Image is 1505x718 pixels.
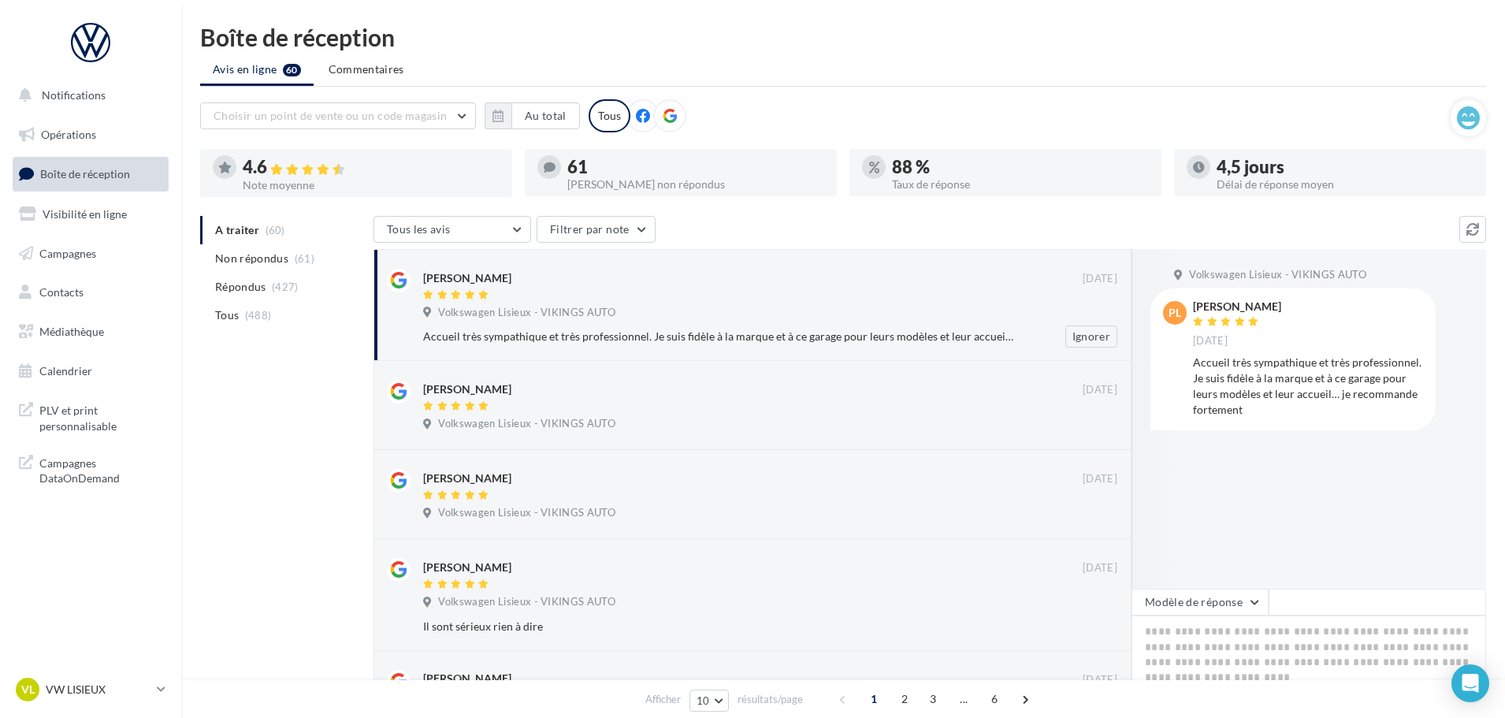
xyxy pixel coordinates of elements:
span: Volkswagen Lisieux - VIKINGS AUTO [1189,268,1366,282]
span: Campagnes [39,246,96,259]
a: Campagnes DataOnDemand [9,446,172,493]
span: Commentaires [329,62,404,76]
span: Tous [215,307,239,323]
div: 4,5 jours [1217,158,1473,176]
div: 61 [567,158,824,176]
button: Filtrer par note [537,216,656,243]
button: Au total [485,102,580,129]
div: Délai de réponse moyen [1217,179,1473,190]
span: [DATE] [1083,272,1117,286]
button: Au total [511,102,580,129]
span: Campagnes DataOnDemand [39,452,162,486]
div: [PERSON_NAME] [423,671,511,686]
a: PLV et print personnalisable [9,393,172,440]
span: Choisir un point de vente ou un code magasin [214,109,447,122]
span: Visibilité en ligne [43,207,127,221]
div: [PERSON_NAME] [423,270,511,286]
button: Ignorer [1065,326,1117,348]
a: Opérations [9,118,172,151]
span: [DATE] [1083,472,1117,486]
span: 2 [892,686,917,712]
a: Contacts [9,276,172,309]
div: Note moyenne [243,180,500,191]
span: ... [951,686,976,712]
span: Contacts [39,285,84,299]
span: [DATE] [1083,673,1117,687]
span: résultats/page [738,692,803,707]
span: VL [21,682,35,698]
div: Il sont sérieux rien à dire [423,619,1015,634]
span: [DATE] [1083,383,1117,397]
span: Volkswagen Lisieux - VIKINGS AUTO [438,595,615,609]
div: [PERSON_NAME] non répondus [567,179,824,190]
div: Boîte de réception [200,25,1486,49]
a: Médiathèque [9,315,172,348]
a: Calendrier [9,355,172,388]
button: Tous les avis [373,216,531,243]
span: Afficher [645,692,681,707]
div: Taux de réponse [892,179,1149,190]
span: 6 [982,686,1007,712]
span: 1 [861,686,886,712]
div: Open Intercom Messenger [1451,664,1489,702]
span: Médiathèque [39,325,104,338]
button: 10 [689,690,730,712]
button: Choisir un point de vente ou un code magasin [200,102,476,129]
div: 88 % [892,158,1149,176]
div: [PERSON_NAME] [423,381,511,397]
span: (61) [295,252,314,265]
span: [DATE] [1193,334,1228,348]
span: Volkswagen Lisieux - VIKINGS AUTO [438,506,615,520]
span: PL [1169,305,1181,321]
span: Volkswagen Lisieux - VIKINGS AUTO [438,306,615,320]
span: Calendrier [39,364,92,378]
div: Accueil très sympathique et très professionnel. Je suis fidèle à la marque et à ce garage pour le... [423,329,1015,344]
div: [PERSON_NAME] [423,560,511,575]
span: Opérations [41,128,96,141]
span: Volkswagen Lisieux - VIKINGS AUTO [438,417,615,431]
p: VW LISIEUX [46,682,150,698]
a: Boîte de réception [9,157,172,191]
a: Visibilité en ligne [9,198,172,231]
span: Notifications [42,88,106,102]
span: 3 [920,686,946,712]
span: (427) [272,281,299,293]
div: Tous [589,99,630,132]
span: Répondus [215,279,266,295]
span: (488) [245,309,272,322]
button: Notifications [9,79,165,112]
a: Campagnes [9,237,172,270]
span: PLV et print personnalisable [39,400,162,433]
a: VL VW LISIEUX [13,675,169,705]
span: Tous les avis [387,222,451,236]
div: [PERSON_NAME] [423,471,511,486]
span: Non répondus [215,251,288,266]
span: 10 [697,694,710,707]
span: [DATE] [1083,561,1117,575]
div: 4.6 [243,158,500,177]
span: Boîte de réception [40,167,130,180]
button: Modèle de réponse [1132,589,1269,616]
div: Accueil très sympathique et très professionnel. Je suis fidèle à la marque et à ce garage pour le... [1193,355,1423,418]
div: [PERSON_NAME] [1193,301,1281,312]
